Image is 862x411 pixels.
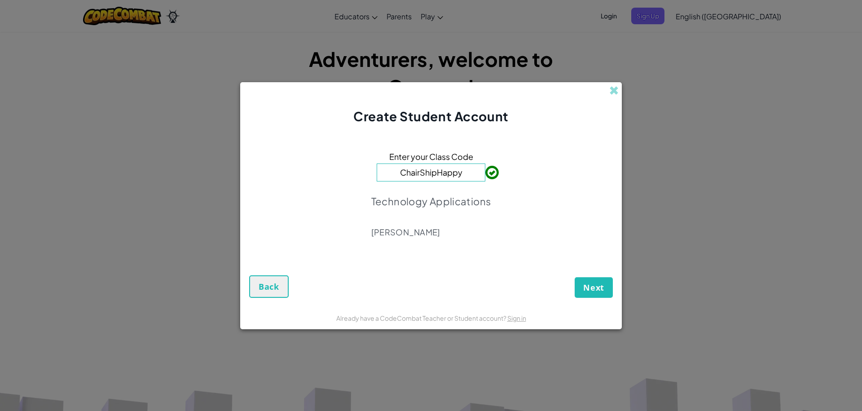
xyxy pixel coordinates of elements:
[389,150,473,163] span: Enter your Class Code
[371,227,491,238] p: [PERSON_NAME]
[249,275,289,298] button: Back
[575,277,613,298] button: Next
[583,282,604,293] span: Next
[371,195,491,208] p: Technology Applications
[336,314,507,322] span: Already have a CodeCombat Teacher or Student account?
[353,108,508,124] span: Create Student Account
[507,314,526,322] a: Sign in
[259,281,279,292] span: Back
